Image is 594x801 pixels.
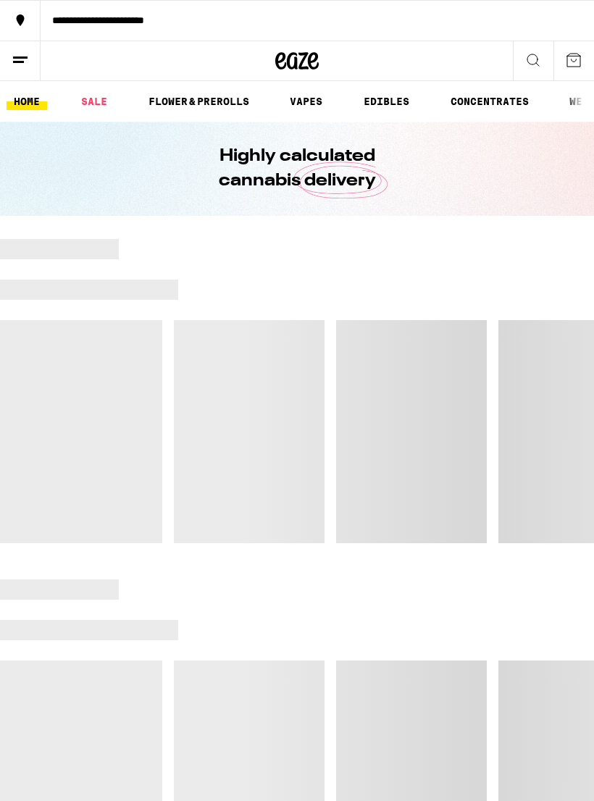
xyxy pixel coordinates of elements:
[141,93,256,110] a: FLOWER & PREROLLS
[7,93,47,110] a: HOME
[177,144,417,193] h1: Highly calculated cannabis delivery
[74,93,114,110] a: SALE
[443,93,536,110] a: CONCENTRATES
[356,93,417,110] a: EDIBLES
[283,93,330,110] a: VAPES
